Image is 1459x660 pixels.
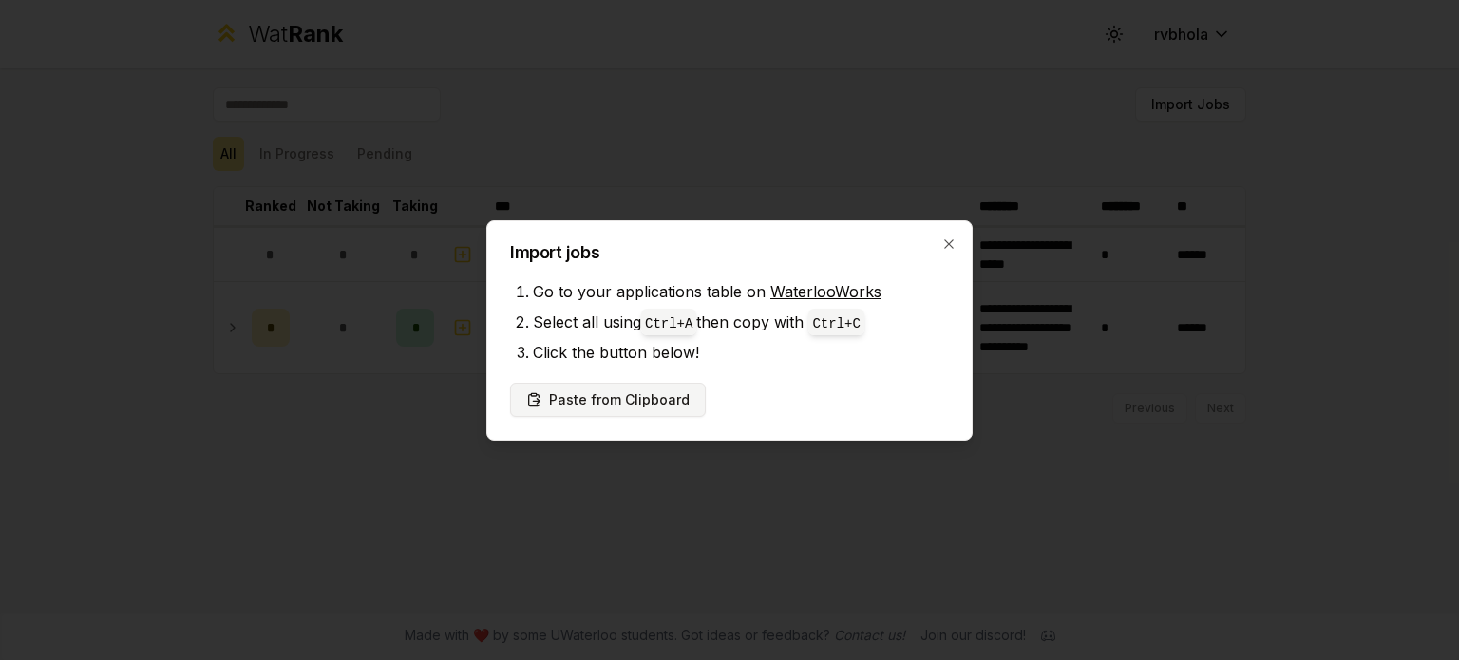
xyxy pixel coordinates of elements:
[533,307,949,337] li: Select all using then copy with
[770,282,881,301] a: WaterlooWorks
[533,337,949,368] li: Click the button below!
[533,276,949,307] li: Go to your applications table on
[510,383,706,417] button: Paste from Clipboard
[645,316,692,331] code: Ctrl+ A
[510,244,949,261] h2: Import jobs
[812,316,860,331] code: Ctrl+ C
